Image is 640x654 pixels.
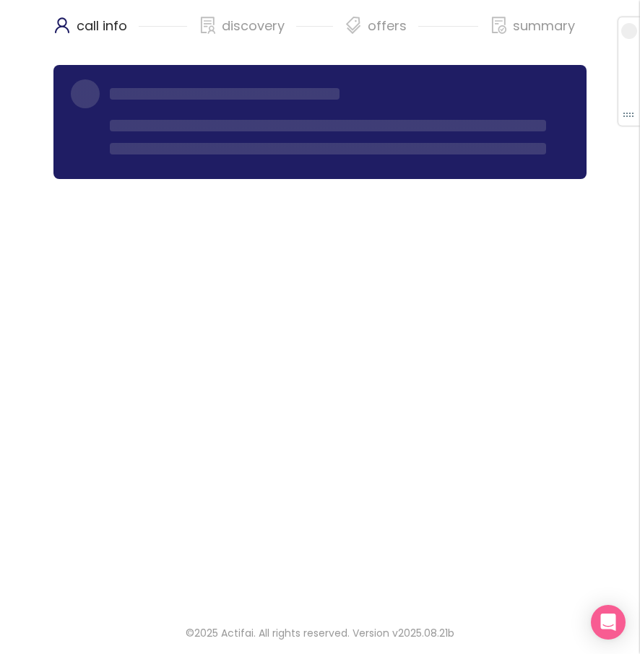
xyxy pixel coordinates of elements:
[490,17,508,34] span: file-done
[591,605,626,640] div: Open Intercom Messenger
[199,17,217,34] span: solution
[490,14,575,51] div: summary
[77,14,127,38] p: call info
[199,14,332,51] div: discovery
[53,17,71,34] span: user
[222,14,285,38] p: discovery
[368,14,407,38] p: offers
[345,14,478,51] div: offers
[513,14,575,38] p: summary
[345,17,362,34] span: tags
[53,14,187,51] div: call info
